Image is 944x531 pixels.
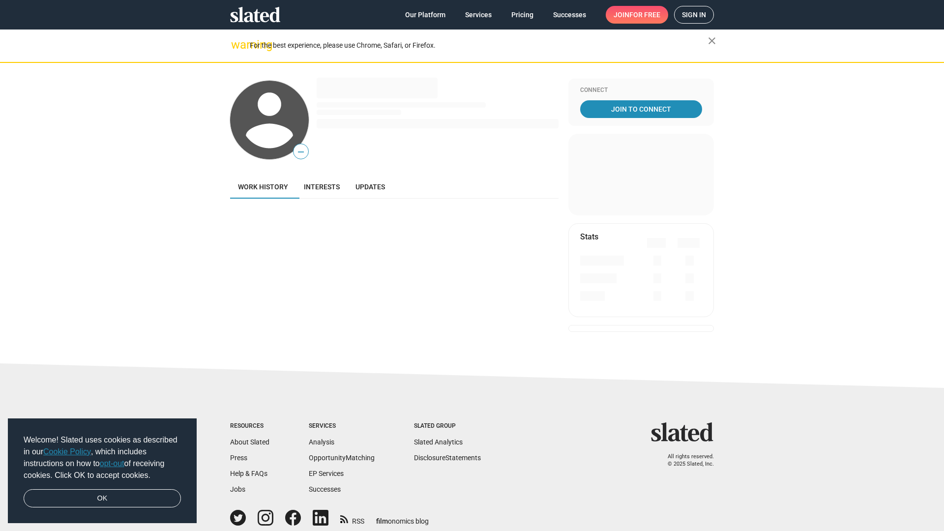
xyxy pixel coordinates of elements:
[580,232,598,242] mat-card-title: Stats
[414,438,463,446] a: Slated Analytics
[304,183,340,191] span: Interests
[582,100,700,118] span: Join To Connect
[309,422,375,430] div: Services
[250,39,708,52] div: For the best experience, please use Chrome, Safari, or Firefox.
[397,6,453,24] a: Our Platform
[405,6,445,24] span: Our Platform
[706,35,718,47] mat-icon: close
[309,454,375,462] a: OpportunityMatching
[100,459,124,468] a: opt-out
[309,470,344,477] a: EP Services
[606,6,668,24] a: Joinfor free
[511,6,533,24] span: Pricing
[376,509,429,526] a: filmonomics blog
[309,438,334,446] a: Analysis
[230,175,296,199] a: Work history
[340,511,364,526] a: RSS
[414,454,481,462] a: DisclosureStatements
[355,183,385,191] span: Updates
[24,489,181,508] a: dismiss cookie message
[503,6,541,24] a: Pricing
[230,470,267,477] a: Help & FAQs
[296,175,348,199] a: Interests
[580,100,702,118] a: Join To Connect
[682,6,706,23] span: Sign in
[376,517,388,525] span: film
[674,6,714,24] a: Sign in
[43,447,91,456] a: Cookie Policy
[553,6,586,24] span: Successes
[238,183,288,191] span: Work history
[231,39,243,51] mat-icon: warning
[230,422,269,430] div: Resources
[629,6,660,24] span: for free
[348,175,393,199] a: Updates
[545,6,594,24] a: Successes
[580,87,702,94] div: Connect
[230,485,245,493] a: Jobs
[465,6,492,24] span: Services
[230,438,269,446] a: About Slated
[414,422,481,430] div: Slated Group
[294,146,308,158] span: —
[614,6,660,24] span: Join
[8,418,197,524] div: cookieconsent
[24,434,181,481] span: Welcome! Slated uses cookies as described in our , which includes instructions on how to of recei...
[657,453,714,468] p: All rights reserved. © 2025 Slated, Inc.
[309,485,341,493] a: Successes
[457,6,500,24] a: Services
[230,454,247,462] a: Press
